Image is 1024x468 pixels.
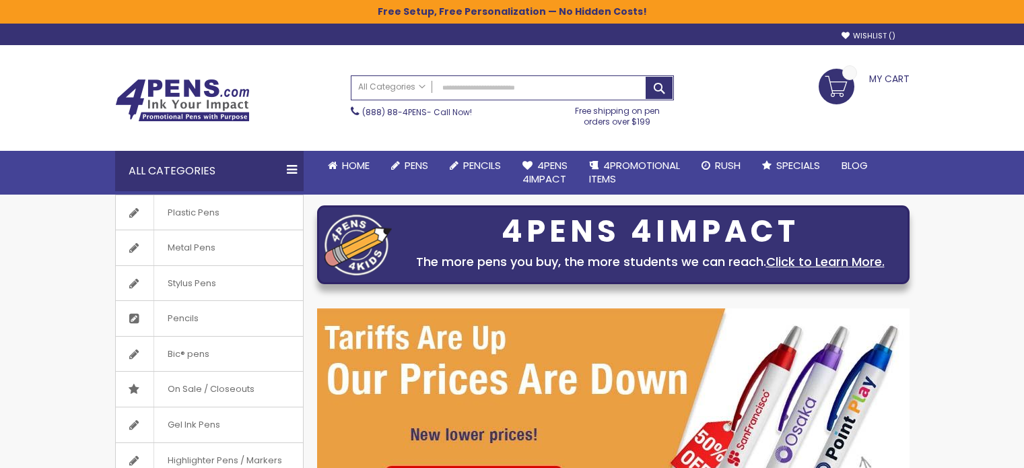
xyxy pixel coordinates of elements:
a: Metal Pens [116,230,303,265]
a: Wishlist [842,31,895,41]
span: On Sale / Closeouts [153,372,268,407]
span: Pens [405,158,428,172]
img: four_pen_logo.png [325,214,392,275]
a: On Sale / Closeouts [116,372,303,407]
a: Click to Learn More. [766,253,885,270]
a: Gel Ink Pens [116,407,303,442]
img: 4Pens Custom Pens and Promotional Products [115,79,250,122]
span: Rush [715,158,741,172]
span: Home [342,158,370,172]
div: 4PENS 4IMPACT [399,218,902,246]
span: Pencils [463,158,501,172]
span: Specials [776,158,820,172]
span: Stylus Pens [153,266,230,301]
a: 4PROMOTIONALITEMS [578,151,691,195]
span: Blog [842,158,868,172]
a: Stylus Pens [116,266,303,301]
span: - Call Now! [362,106,472,118]
a: Pencils [439,151,512,180]
span: Gel Ink Pens [153,407,234,442]
a: Specials [751,151,831,180]
a: Rush [691,151,751,180]
a: Pens [380,151,439,180]
a: Home [317,151,380,180]
span: Plastic Pens [153,195,233,230]
a: Pencils [116,301,303,336]
span: Bic® pens [153,337,223,372]
a: Bic® pens [116,337,303,372]
a: (888) 88-4PENS [362,106,427,118]
span: Metal Pens [153,230,229,265]
span: 4PROMOTIONAL ITEMS [589,158,680,186]
a: 4Pens4impact [512,151,578,195]
a: All Categories [351,76,432,98]
span: Pencils [153,301,212,336]
div: All Categories [115,151,304,191]
div: The more pens you buy, the more students we can reach. [399,253,902,271]
span: All Categories [358,81,425,92]
div: Free shipping on pen orders over $199 [561,100,674,127]
span: 4Pens 4impact [522,158,568,186]
a: Blog [831,151,879,180]
a: Plastic Pens [116,195,303,230]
